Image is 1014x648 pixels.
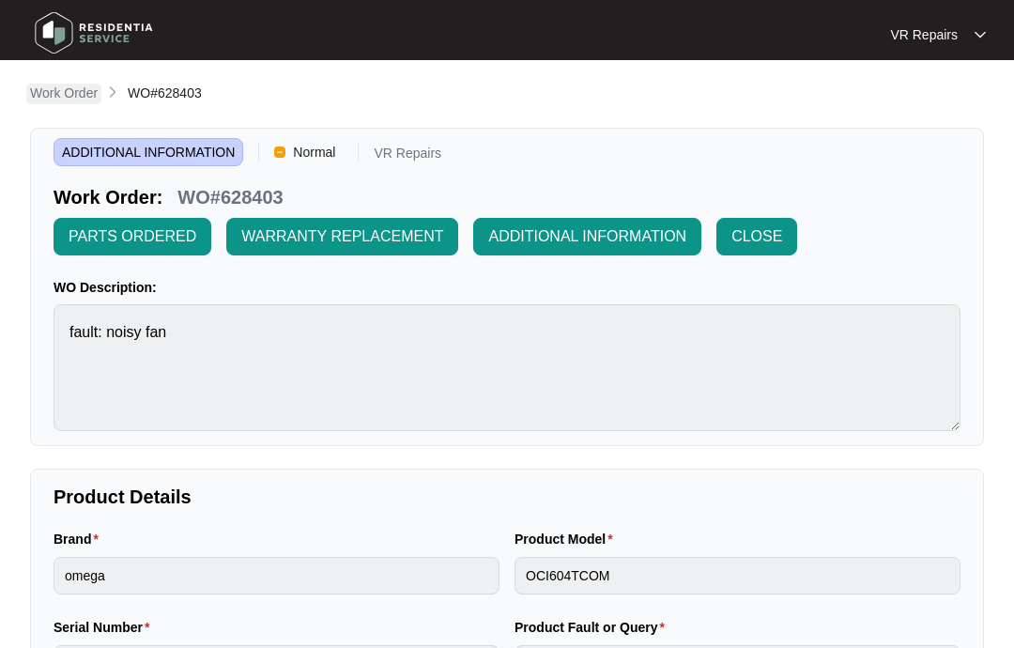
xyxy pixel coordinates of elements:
p: Product Details [54,484,960,510]
p: WO Description: [54,278,960,297]
span: ADDITIONAL INFORMATION [488,225,686,248]
img: dropdown arrow [975,30,986,39]
label: Brand [54,530,106,548]
label: Serial Number [54,618,157,637]
span: CLOSE [731,225,782,248]
p: Work Order: [54,184,162,210]
p: VR Repairs [890,25,958,44]
input: Product Model [515,557,960,594]
p: VR Repairs [374,147,441,166]
p: Work Order [30,84,98,102]
textarea: fault: noisy fan [54,304,960,431]
img: Vercel Logo [274,147,285,158]
span: ADDITIONAL INFORMATION [54,138,243,166]
input: Brand [54,557,499,594]
label: Product Fault or Query [515,618,672,637]
span: Normal [285,138,343,166]
button: PARTS ORDERED [54,218,211,255]
img: chevron-right [105,85,120,100]
span: WO#628403 [128,85,202,100]
span: WARRANTY REPLACEMENT [241,225,443,248]
a: Work Order [26,84,101,104]
img: residentia service logo [28,5,160,61]
span: PARTS ORDERED [69,225,196,248]
button: CLOSE [716,218,797,255]
button: ADDITIONAL INFORMATION [473,218,701,255]
label: Product Model [515,530,621,548]
button: WARRANTY REPLACEMENT [226,218,458,255]
p: WO#628403 [177,184,283,210]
